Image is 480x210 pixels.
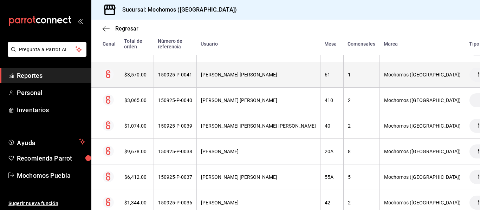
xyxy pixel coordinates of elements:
[158,149,192,154] div: 150925-P-0038
[384,200,461,205] div: Mochomos ([GEOGRAPHIC_DATA])
[19,46,76,53] span: Pregunta a Parrot AI
[201,41,316,47] div: Usuario
[124,97,149,103] div: $3,065.00
[115,25,138,32] span: Regresar
[325,149,339,154] div: 20A
[325,200,339,205] div: 42
[348,174,375,180] div: 5
[325,72,339,77] div: 61
[124,123,149,129] div: $1,074.00
[201,72,316,77] div: [PERSON_NAME] [PERSON_NAME]
[201,97,316,103] div: [PERSON_NAME] [PERSON_NAME]
[348,97,375,103] div: 2
[324,41,339,47] div: Mesa
[384,41,461,47] div: Marca
[201,174,316,180] div: [PERSON_NAME] [PERSON_NAME]
[348,123,375,129] div: 2
[384,123,461,129] div: Mochomos ([GEOGRAPHIC_DATA])
[158,174,192,180] div: 150925-P-0037
[103,41,116,47] div: Canal
[17,171,85,180] span: Mochomos Puebla
[124,72,149,77] div: $3,570.00
[5,51,86,58] a: Pregunta a Parrot AI
[325,123,339,129] div: 40
[201,149,316,154] div: [PERSON_NAME]
[158,72,192,77] div: 150925-P-0041
[384,149,461,154] div: Mochomos ([GEOGRAPHIC_DATA])
[17,88,85,97] span: Personal
[348,200,375,205] div: 2
[201,123,316,129] div: [PERSON_NAME] [PERSON_NAME] [PERSON_NAME]
[17,105,85,115] span: Inventarios
[158,123,192,129] div: 150925-P-0039
[77,18,83,24] button: open_drawer_menu
[17,137,76,146] span: Ayuda
[17,154,85,163] span: Recomienda Parrot
[124,200,149,205] div: $1,344.00
[158,38,192,49] div: Número de referencia
[384,174,461,180] div: Mochomos ([GEOGRAPHIC_DATA])
[8,200,85,207] span: Sugerir nueva función
[384,97,461,103] div: Mochomos ([GEOGRAPHIC_DATA])
[201,200,316,205] div: [PERSON_NAME]
[325,97,339,103] div: 410
[124,38,149,49] div: Total de orden
[158,200,192,205] div: 150925-P-0036
[8,42,86,57] button: Pregunta a Parrot AI
[384,72,461,77] div: Mochomos ([GEOGRAPHIC_DATA])
[17,71,85,80] span: Reportes
[117,6,237,14] h3: Sucursal: Mochomos ([GEOGRAPHIC_DATA])
[124,149,149,154] div: $9,678.00
[158,97,192,103] div: 150925-P-0040
[348,149,375,154] div: 8
[348,41,375,47] div: Comensales
[348,72,375,77] div: 1
[103,25,138,32] button: Regresar
[325,174,339,180] div: 55A
[124,174,149,180] div: $6,412.00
